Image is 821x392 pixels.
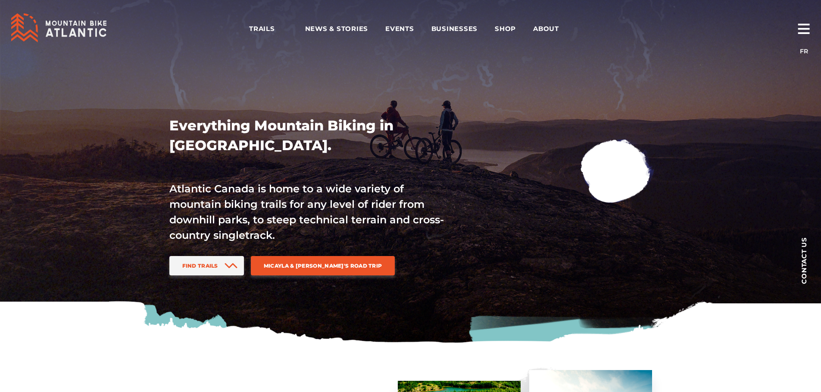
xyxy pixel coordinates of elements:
span: Contact us [801,237,807,284]
a: Find Trails [169,256,244,275]
span: Micayla & [PERSON_NAME]'s Road Trip [264,262,382,269]
span: Shop [495,25,516,33]
a: Micayla & [PERSON_NAME]'s Road Trip [251,256,395,275]
h1: Everything Mountain Biking in [GEOGRAPHIC_DATA]. [169,116,445,155]
p: Atlantic Canada is home to a wide variety of mountain biking trails for any level of rider from d... [169,181,445,243]
span: News & Stories [305,25,368,33]
span: Trails [249,25,288,33]
a: Contact us [787,224,821,297]
span: Find Trails [182,262,218,269]
span: Events [385,25,414,33]
span: About [533,25,572,33]
a: FR [800,47,808,55]
span: Businesses [431,25,478,33]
